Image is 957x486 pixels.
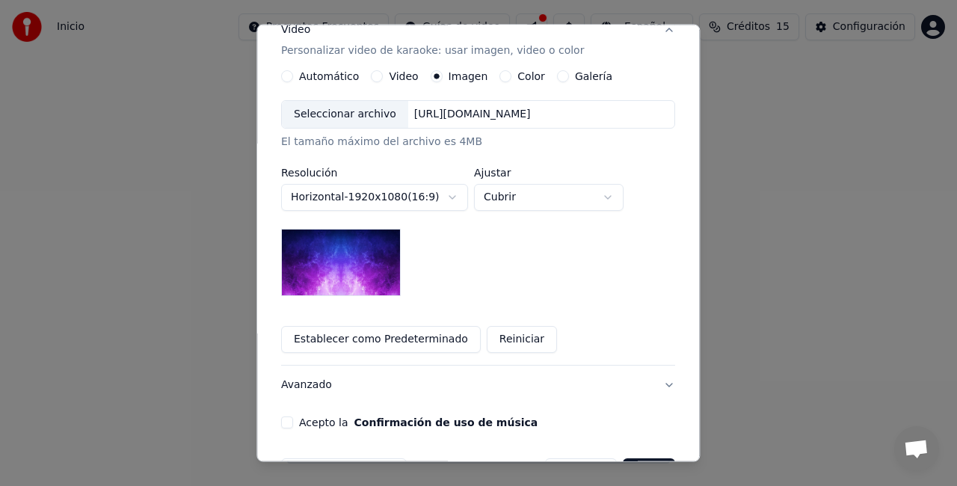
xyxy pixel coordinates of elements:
[281,167,468,178] label: Resolución
[474,167,624,178] label: Ajustar
[623,458,675,485] button: Crear
[299,417,538,428] label: Acepto la
[282,101,408,128] div: Seleccionar archivo
[281,10,675,70] button: VideoPersonalizar video de karaoke: usar imagen, video o color
[449,71,488,81] label: Imagen
[281,366,675,405] button: Avanzado
[299,71,359,81] label: Automático
[575,71,612,81] label: Galería
[354,417,538,428] button: Acepto la
[546,458,618,485] button: Cancelar
[281,22,584,58] div: Video
[281,326,481,353] button: Establecer como Predeterminado
[281,135,675,150] div: El tamaño máximo del archivo es 4MB
[408,107,537,122] div: [URL][DOMAIN_NAME]
[518,71,546,81] label: Color
[487,326,557,353] button: Reiniciar
[281,70,675,365] div: VideoPersonalizar video de karaoke: usar imagen, video o color
[281,43,584,58] p: Personalizar video de karaoke: usar imagen, video o color
[390,71,419,81] label: Video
